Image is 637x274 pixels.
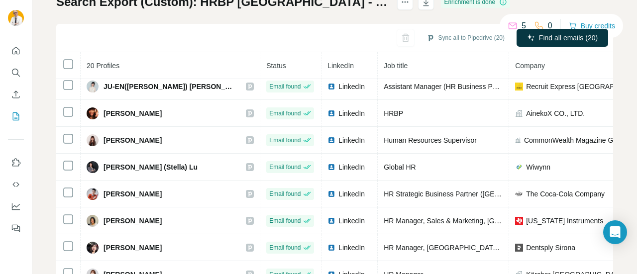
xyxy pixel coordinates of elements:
[269,216,301,225] span: Email found
[384,62,408,70] span: Job title
[8,42,24,60] button: Quick start
[338,82,365,91] span: LinkedIn
[338,216,365,226] span: LinkedIn
[515,163,523,171] img: company-logo
[327,244,335,252] img: LinkedIn logo
[269,136,301,145] span: Email found
[8,107,24,125] button: My lists
[526,189,605,199] span: The Coca-Cola Company
[269,243,301,252] span: Email found
[384,136,477,144] span: Human Resources Supervisor
[338,189,365,199] span: LinkedIn
[515,83,523,91] img: company-logo
[327,136,335,144] img: LinkedIn logo
[87,134,99,146] img: Avatar
[384,109,403,117] span: HRBP
[87,107,99,119] img: Avatar
[338,135,365,145] span: LinkedIn
[327,217,335,225] img: LinkedIn logo
[515,62,545,70] span: Company
[517,29,608,47] button: Find all emails (20)
[539,33,598,43] span: Find all emails (20)
[87,81,99,92] img: Avatar
[269,189,301,198] span: Email found
[269,109,301,118] span: Email found
[327,109,335,117] img: LinkedIn logo
[87,161,99,173] img: Avatar
[8,10,24,26] img: Avatar
[338,162,365,172] span: LinkedIn
[87,242,99,254] img: Avatar
[327,62,354,70] span: LinkedIn
[522,20,526,32] p: 5
[384,83,523,91] span: Assistant Manager (HR Business Partnering)
[420,30,512,45] button: Sync all to Pipedrive (20)
[526,108,585,118] span: AinekoX CO., LTD.
[266,62,286,70] span: Status
[338,243,365,253] span: LinkedIn
[269,82,301,91] span: Email found
[327,190,335,198] img: LinkedIn logo
[515,244,523,252] img: company-logo
[8,219,24,237] button: Feedback
[8,197,24,215] button: Dashboard
[104,135,162,145] span: [PERSON_NAME]
[515,190,523,198] img: company-logo
[603,220,627,244] div: Open Intercom Messenger
[8,154,24,172] button: Use Surfe on LinkedIn
[524,135,634,145] span: CommonWealth Magazine Group(天下雜誌集團)
[526,82,634,91] span: Recruit Express [GEOGRAPHIC_DATA]
[569,19,615,33] button: Buy credits
[104,216,162,226] span: [PERSON_NAME]
[8,64,24,82] button: Search
[87,215,99,227] img: Avatar
[526,162,550,172] span: Wiwynn
[87,188,99,200] img: Avatar
[526,243,575,253] span: Dentsply Sirona
[515,217,523,225] img: company-logo
[338,108,365,118] span: LinkedIn
[104,243,162,253] span: [PERSON_NAME]
[104,108,162,118] span: [PERSON_NAME]
[104,189,162,199] span: [PERSON_NAME]
[548,20,552,32] p: 0
[269,163,301,172] span: Email found
[104,82,236,91] span: JU-EN([PERSON_NAME]) [PERSON_NAME]
[104,162,198,172] span: [PERSON_NAME] (Stella) Lu
[327,163,335,171] img: LinkedIn logo
[327,83,335,91] img: LinkedIn logo
[526,216,603,226] span: [US_STATE] Instruments
[87,62,119,70] span: 20 Profiles
[8,86,24,103] button: Enrich CSV
[384,163,416,171] span: Global HR
[8,176,24,193] button: Use Surfe API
